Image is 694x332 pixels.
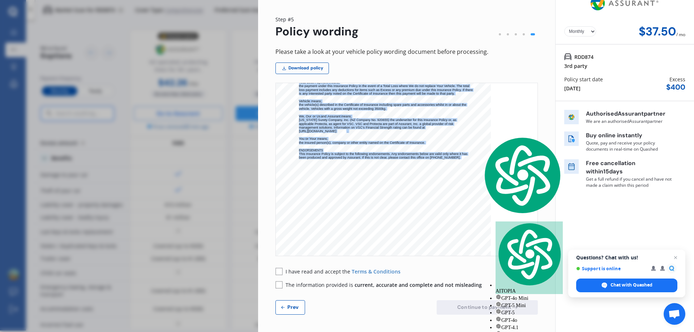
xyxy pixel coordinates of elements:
span: Chat with Quashed [611,282,652,288]
span: applicable Protecta, as agent for VSC. VSC and Protecta are part of Assurant, Inc. a global provi... [299,122,453,126]
span: the vehicle(s) described in the Certificate of Insurance including spare parts and accessories wh... [299,103,466,107]
p: Free cancellation within 15 days [586,159,673,176]
span: Us [317,115,320,118]
div: GPT-5 Mini [496,301,563,309]
p: Quote, pay and receive your policy documents in real-time on Quashed [586,140,673,152]
span: ENDORSEMENTS [299,149,323,152]
span: We, Our [299,115,312,118]
span: [US_STATE] Surety Company, Inc. (NZ Company No. 920655) the underwriter for this Insurance Policy... [299,118,457,122]
span: You [299,137,304,141]
span: Your [309,137,316,141]
span: Continue to payment [456,304,513,310]
p: Buy online instantly [586,131,673,140]
img: gpt-black.svg [496,294,501,300]
span: been produced and approved by Assurant. If this is not clear, please contact this office on [PHON... [299,156,460,159]
div: $37.50 [639,25,676,38]
div: GPT-4o Mini [496,294,563,301]
div: [DATE] [564,85,581,92]
span: The information provided is [286,281,482,288]
img: gpt-black.svg [496,316,501,322]
img: logo.svg [481,135,563,215]
span: or [313,115,316,118]
span: RDD874 [574,53,594,61]
span: loss payment includes any deductions for items such as Excess or any premium due under this Insur... [299,89,473,92]
span: Assurant [327,115,340,118]
div: GPT-4.1 [496,323,563,331]
span: Close chat [671,253,680,262]
img: buy online icon [564,131,579,146]
span: I have read and accept the [286,268,352,275]
div: AITOPIA [496,221,563,294]
span: means; [311,100,322,103]
span: This Insurance Policy is subject to the following endorsements. Any endorsements below are valid ... [299,152,467,156]
div: GPT-5 [496,309,563,316]
a: Terms & Conditions [352,268,400,275]
div: Step # 5 [275,16,359,23]
a: Download policy [275,62,329,74]
span: is any interested party noted on the Certificate of Insurance then this payment will be made to t... [299,92,455,95]
div: Excess [669,76,685,83]
span: management solutions. Information on VSC’s Financial Strength rating can be found at [299,126,425,129]
span: means; [341,115,352,118]
span: Prev [286,304,300,310]
p: Get a full refund if you cancel and have not made a claim within this period [586,176,673,188]
span: current, accurate and complete and not misleading [355,281,482,288]
p: We are an authorised Assurant partner [586,118,673,124]
div: 3rd party [564,62,587,70]
div: $ 400 [666,83,685,91]
span: the insured person(s), company or other entity named on the Certificate of Insurance. [299,141,425,145]
img: free cancel icon [564,159,579,174]
span: Vehicle [299,100,310,103]
span: Support is online [576,266,646,271]
div: Chat with Quashed [576,279,677,292]
p: Authorised Assurant partner [586,110,673,118]
img: insurer icon [564,110,579,124]
div: GPT-4o [496,316,563,323]
button: Prev [275,300,305,315]
div: / mo [676,25,685,38]
span: vehicle. Vehicles with a gross weight not exceeding 3500kg. [299,107,386,111]
div: Open chat [664,303,685,325]
span: the payment under this Insurance Policy in the event of a Total Loss where We do not replace Your... [299,85,470,88]
img: gpt-black.svg [496,323,501,329]
img: gpt-black.svg [496,309,501,314]
span: and [321,115,326,118]
div: Please take a look at your vehicle policy wording document before processing. [275,47,538,57]
span: . [347,130,348,133]
span: Questions? Chat with us! [576,255,677,260]
button: Continue to payment [437,300,538,315]
span: or [305,137,308,141]
div: Policy start date [564,76,603,83]
img: logo.svg [496,221,563,287]
div: Policy wording [275,25,359,38]
span: means; [317,137,328,141]
img: gpt-black.svg [496,301,501,307]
